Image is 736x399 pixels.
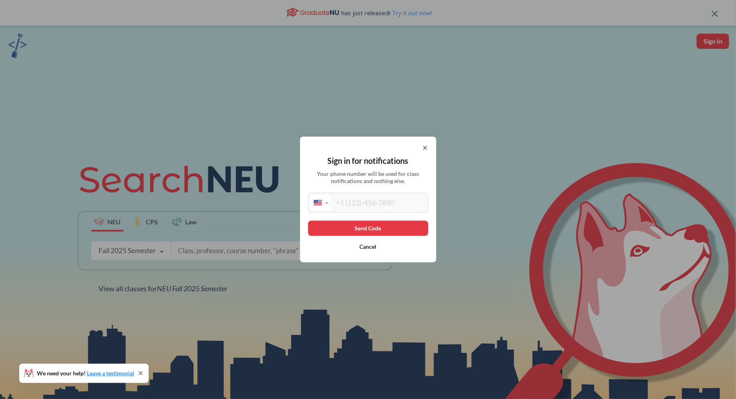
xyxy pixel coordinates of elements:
[311,170,425,185] span: Your phone number will be used for class notifications and nothing else.
[87,370,134,377] a: Leave a testimonial
[328,156,409,165] span: Sign in for notifications
[8,34,27,60] a: sandbox logo
[308,239,428,254] button: Cancel
[308,221,428,236] button: Send Code
[37,371,134,376] span: We need your help!
[8,34,27,58] img: sandbox logo
[331,195,426,211] input: +1 (123)-456-7890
